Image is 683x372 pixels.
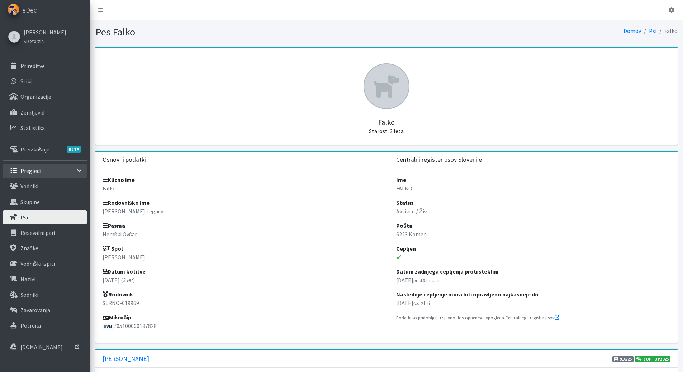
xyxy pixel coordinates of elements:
[20,291,38,298] p: Sodniki
[103,184,377,193] p: Falko
[396,222,412,229] strong: Pošta
[3,59,87,73] a: Prireditve
[103,314,132,321] strong: Mikročip
[20,109,44,116] p: Zemljevid
[103,299,377,307] p: SLRNO-019969
[3,74,87,88] a: Stiki
[95,26,384,38] h1: Pes Falko
[20,229,55,236] p: Reševalni pari
[20,343,63,351] p: [DOMAIN_NAME]
[103,291,133,298] strong: Rodovnik
[413,277,440,283] small: pred 9 meseci
[103,207,377,216] p: [PERSON_NAME] Legacy
[103,268,146,275] strong: Datum kotitve
[22,5,39,15] span: eDedi
[20,275,35,282] p: Nazivi
[20,93,51,100] p: Organizacije
[3,105,87,120] a: Zemljevid
[396,299,670,307] p: [DATE]
[396,245,416,252] strong: Cepljen
[3,256,87,271] a: Vodniški izpiti
[20,62,45,69] p: Prireditve
[3,164,87,178] a: Pregledi
[24,28,66,37] a: [PERSON_NAME]
[3,340,87,354] a: [DOMAIN_NAME]
[103,245,123,252] strong: Spol
[396,315,559,320] small: Podatki so pridobljeni iz javno dostopnenega vpogleda Centralnega registra psov
[103,323,114,330] span: Slovenia
[103,109,670,135] h5: Falko
[103,230,377,238] p: Nemški Ovčar
[3,90,87,104] a: Organizacije
[3,195,87,209] a: Skupine
[103,276,377,284] p: [DATE] ( )
[20,306,50,314] p: Zavarovanja
[3,121,87,135] a: Statistika
[3,179,87,193] a: Vodniki
[3,288,87,302] a: Sodniki
[3,272,87,286] a: Nazivi
[67,146,81,153] span: BETA
[623,27,641,34] a: Domov
[20,214,28,221] p: Psi
[369,127,404,135] small: Starost: 3 leta
[396,156,482,164] h3: Centralni register psov Slovenije
[3,241,87,255] a: Značke
[3,303,87,317] a: Zavarovanja
[20,245,38,252] p: Značke
[396,199,414,206] strong: Status
[103,199,150,206] strong: Rodovniško ime
[103,253,377,261] p: [PERSON_NAME]
[3,226,87,240] a: Reševalni pari
[20,167,41,174] p: Pregledi
[103,222,125,229] strong: Pasma
[103,176,135,183] strong: Klicno ime
[123,276,133,284] em: 3 let
[24,37,66,45] a: KD Storžič
[20,124,45,131] p: Statistika
[649,27,656,34] a: Psi
[24,38,44,44] small: KD Storžič
[396,230,670,238] p: 6223 Komen
[8,4,19,15] img: eDedi
[3,210,87,224] a: Psi
[396,268,498,275] strong: Datum zadnjega cepljenja proti steklini
[396,207,670,216] p: Aktiven / Živ
[20,183,38,190] p: Vodniki
[396,276,670,284] p: [DATE]
[20,198,40,206] p: Skupine
[103,156,146,164] h3: Osnovni podatki
[20,146,49,153] p: Preizkušnje
[20,260,55,267] p: Vodniški izpiti
[396,184,670,193] p: FALKO
[103,322,377,330] p: 705100000137828
[3,318,87,333] a: Potrdila
[413,300,430,306] small: čez 2 leti
[396,291,539,298] strong: Naslednje cepljenje mora biti opravljeno najkasneje do
[3,142,87,156] a: PreizkušnjeBETA
[612,356,634,362] span: 910/25
[656,26,678,36] li: Falko
[20,78,32,85] p: Stiki
[396,176,406,183] strong: Ime
[103,355,149,363] a: [PERSON_NAME]
[20,322,41,329] p: Potrdila
[635,356,670,362] a: ZOPTOP2025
